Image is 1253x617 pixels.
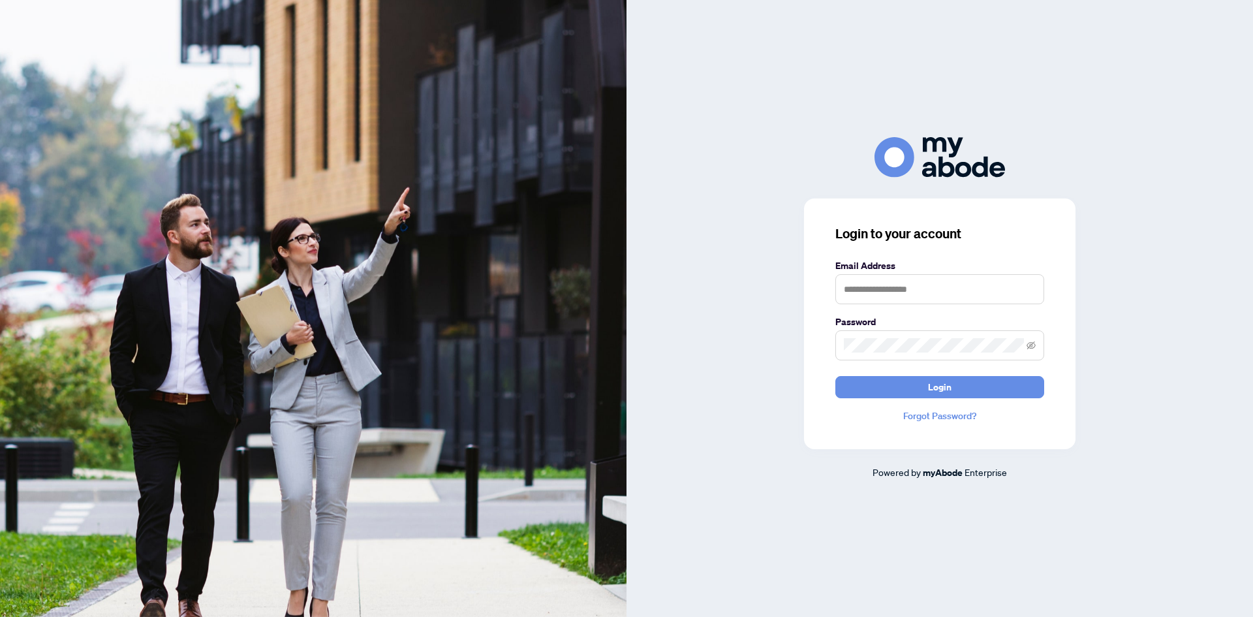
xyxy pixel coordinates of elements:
span: Powered by [873,466,921,478]
span: Enterprise [965,466,1007,478]
a: myAbode [923,466,963,480]
img: ma-logo [874,137,1005,177]
label: Password [835,315,1044,329]
h3: Login to your account [835,225,1044,243]
label: Email Address [835,259,1044,273]
button: Login [835,376,1044,398]
a: Forgot Password? [835,409,1044,423]
span: Login [928,377,951,398]
span: eye-invisible [1027,341,1036,350]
